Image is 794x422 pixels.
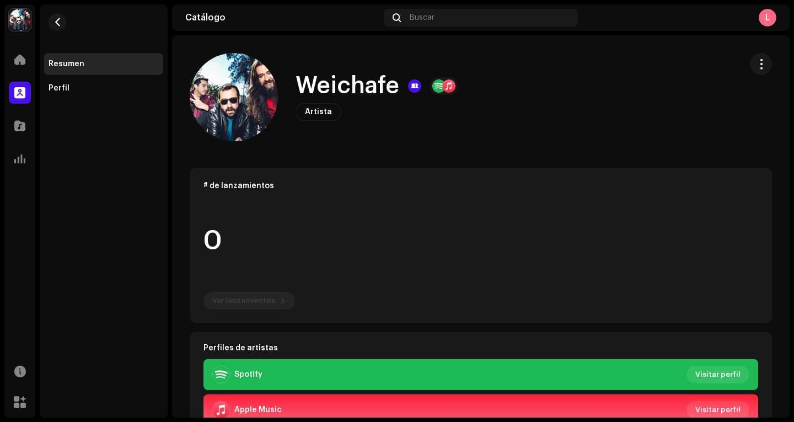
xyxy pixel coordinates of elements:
[234,405,282,414] div: Apple Music
[234,370,262,379] div: Spotify
[686,366,749,383] button: Visitar perfil
[44,53,163,75] re-m-nav-item: Resumen
[190,53,278,141] img: b967121a-b9db-4f7b-a012-8476bf7f37e5
[296,73,399,99] h1: Weichafe
[686,401,749,419] button: Visitar perfil
[695,364,741,386] span: Visitar perfil
[9,9,31,31] img: b967121a-b9db-4f7b-a012-8476bf7f37e5
[305,108,332,116] span: Artista
[44,77,163,99] re-m-nav-item: Perfil
[49,60,84,68] div: Resumen
[49,84,69,93] div: Perfil
[203,344,278,352] strong: Perfiles de artistas
[185,13,379,22] div: Catálogo
[190,168,772,323] re-o-card-data: # de lanzamientos
[410,13,434,22] span: Buscar
[759,9,776,26] div: L
[695,399,741,421] span: Visitar perfil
